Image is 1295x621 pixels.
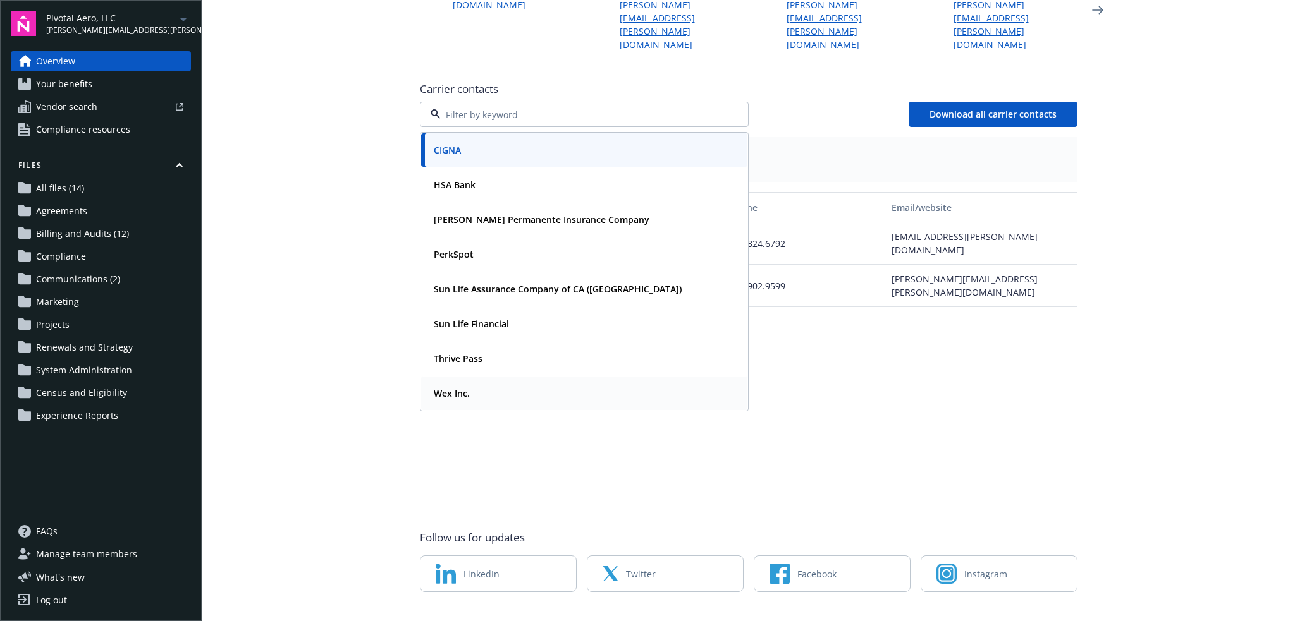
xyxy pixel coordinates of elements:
[434,283,682,295] strong: Sun Life Assurance Company of CA ([GEOGRAPHIC_DATA])
[730,201,881,214] div: Phone
[11,570,105,584] button: What's new
[921,555,1077,592] a: Instagram
[420,81,1077,97] span: Carrier contacts
[11,224,191,244] a: Billing and Audits (12)
[36,406,118,426] span: Experience Reports
[11,201,191,221] a: Agreements
[463,567,500,581] span: LinkedIn
[11,292,191,312] a: Marketing
[11,544,191,564] a: Manage team members
[420,555,577,592] a: LinkedIn
[725,222,887,265] div: 916.824.6792
[36,544,137,564] span: Manage team members
[626,567,656,581] span: Twitter
[725,192,887,222] button: Phone
[892,201,1072,214] div: Email/website
[434,214,649,226] strong: [PERSON_NAME] Permanente Insurance Company
[909,102,1077,127] button: Download all carrier contacts
[434,318,509,330] strong: Sun Life Financial
[36,201,87,221] span: Agreements
[887,222,1077,265] div: [EMAIL_ADDRESS][PERSON_NAME][DOMAIN_NAME]
[36,74,92,94] span: Your benefits
[11,51,191,71] a: Overview
[11,74,191,94] a: Your benefits
[797,567,837,581] span: Facebook
[930,108,1057,120] span: Download all carrier contacts
[11,119,191,140] a: Compliance resources
[887,192,1077,222] button: Email/website
[36,97,97,117] span: Vendor search
[434,353,482,365] strong: Thrive Pass
[36,570,85,584] span: What ' s new
[430,159,1067,172] span: Medical PPO - (00655290), HDHP PPO - (00655290)
[430,147,1067,159] span: Plan types
[441,108,723,121] input: Filter by keyword
[11,315,191,335] a: Projects
[36,590,67,610] div: Log out
[434,144,461,156] strong: CIGNA
[11,246,191,267] a: Compliance
[964,567,1007,581] span: Instagram
[887,265,1077,307] div: [PERSON_NAME][EMAIL_ADDRESS][PERSON_NAME][DOMAIN_NAME]
[11,269,191,289] a: Communications (2)
[46,25,176,36] span: [PERSON_NAME][EMAIL_ADDRESS][PERSON_NAME][DOMAIN_NAME]
[434,248,474,260] strong: PerkSpot
[725,265,887,307] div: 860.902.9599
[36,269,120,289] span: Communications (2)
[11,11,36,36] img: navigator-logo.svg
[36,292,79,312] span: Marketing
[36,51,75,71] span: Overview
[420,530,525,545] span: Follow us for updates
[11,383,191,403] a: Census and Eligibility
[754,555,911,592] a: Facebook
[36,360,132,380] span: System Administration
[11,521,191,541] a: FAQs
[11,406,191,426] a: Experience Reports
[434,179,476,191] strong: HSA Bank
[36,119,130,140] span: Compliance resources
[11,360,191,380] a: System Administration
[176,11,191,27] a: arrowDropDown
[36,521,58,541] span: FAQs
[11,97,191,117] a: Vendor search
[36,246,86,267] span: Compliance
[11,178,191,198] a: All files (14)
[36,383,127,403] span: Census and Eligibility
[36,337,133,358] span: Renewals and Strategy
[11,160,191,176] button: Files
[11,337,191,358] a: Renewals and Strategy
[36,315,70,335] span: Projects
[46,11,191,36] button: Pivotal Aero, LLC[PERSON_NAME][EMAIL_ADDRESS][PERSON_NAME][DOMAIN_NAME]arrowDropDown
[434,387,470,399] strong: Wex Inc.
[36,178,84,198] span: All files (14)
[46,11,176,25] span: Pivotal Aero, LLC
[587,555,744,592] a: Twitter
[36,224,129,244] span: Billing and Audits (12)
